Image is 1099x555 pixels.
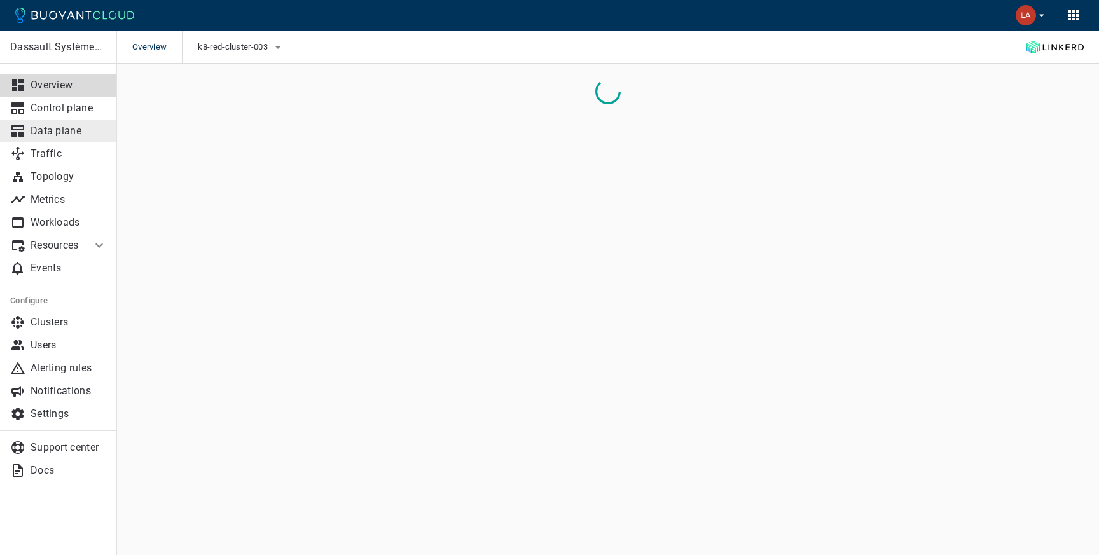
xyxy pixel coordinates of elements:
p: Alerting rules [31,362,107,374]
p: Topology [31,170,107,183]
p: Control plane [31,102,107,114]
span: k8-red-cluster-003 [198,42,270,52]
img: Labhesh Potdar [1016,5,1036,25]
p: Metrics [31,193,107,206]
p: Data plane [31,125,107,137]
p: Notifications [31,385,107,397]
p: Clusters [31,316,107,329]
p: Dassault Systèmes- MEDIDATA [10,41,106,53]
p: Resources [31,239,81,252]
p: Events [31,262,107,275]
span: Overview [132,31,182,64]
p: Support center [31,441,107,454]
p: Workloads [31,216,107,229]
p: Traffic [31,147,107,160]
h5: Configure [10,296,107,306]
p: Overview [31,79,107,92]
p: Settings [31,408,107,420]
button: k8-red-cluster-003 [198,38,285,57]
p: Docs [31,464,107,477]
p: Users [31,339,107,352]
